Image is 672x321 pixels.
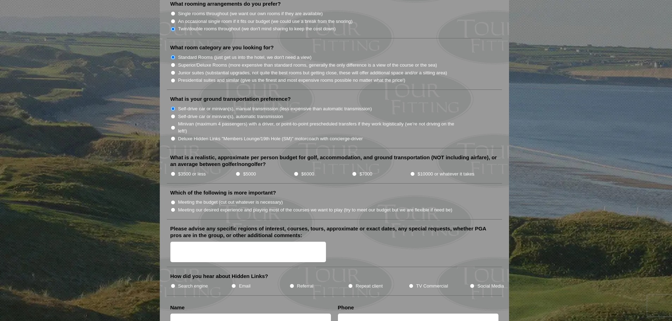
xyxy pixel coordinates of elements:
label: Twin/double rooms throughout (we don't mind sharing to keep the cost down) [178,25,336,32]
label: Referral [297,283,314,290]
label: What rooming arrangements do you prefer? [170,0,281,7]
label: TV Commercial [416,283,448,290]
label: $7000 [359,171,372,178]
label: Social Media [477,283,504,290]
label: Name [170,304,185,311]
label: What room category are you looking for? [170,44,274,51]
label: Which of the following is more important? [170,189,276,196]
label: $10000 or whatever it takes [418,171,474,178]
label: What is a realistic, approximate per person budget for golf, accommodation, and ground transporta... [170,154,498,168]
label: Phone [338,304,354,311]
label: Please advise any specific regions of interest, courses, tours, approximate or exact dates, any s... [170,225,498,239]
label: Email [239,283,250,290]
label: Single rooms throughout (we want our own rooms if they are available) [178,10,323,17]
label: Self-drive car or minivan(s), manual transmission (less expensive than automatic transmission) [178,105,372,112]
label: $6000 [301,171,314,178]
label: Minivan (maximum 4 passengers) with a driver, or point-to-point prescheduled transfers if they wo... [178,121,462,134]
label: Meeting our desired experience and playing most of the courses we want to play (try to meet our b... [178,206,453,214]
label: Meeting the budget (cut out whatever is necessary) [178,199,283,206]
label: Standard Rooms (just get us into the hotel, we don't need a view) [178,54,312,61]
label: Presidential suites and similar (give us the finest and most expensive rooms possible no matter w... [178,77,405,84]
label: Self-drive car or minivan(s), automatic transmission [178,113,283,120]
label: An occasional single room if it fits our budget (we could use a break from the snoring) [178,18,353,25]
label: Junior suites (substantial upgrades, not quite the best rooms but getting close, these will offer... [178,69,447,76]
label: What is your ground transportation preference? [170,95,291,103]
label: How did you hear about Hidden Links? [170,273,268,280]
label: Deluxe Hidden Links "Members Lounge/19th Hole (SM)" motorcoach with concierge-driver [178,135,363,142]
label: Superior/Deluxe Rooms (more expensive than standard rooms, generally the only difference is a vie... [178,62,437,69]
label: $3500 or less [178,171,206,178]
label: Search engine [178,283,208,290]
label: $5000 [243,171,256,178]
label: Repeat client [356,283,383,290]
